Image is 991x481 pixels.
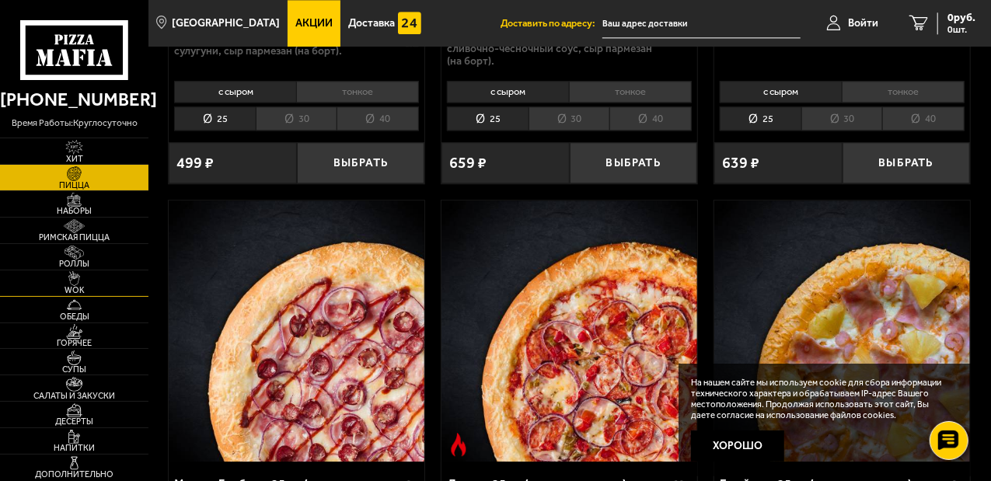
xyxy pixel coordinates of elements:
li: 40 [882,106,965,131]
li: тонкое [842,81,965,103]
p: На нашем сайте мы используем cookie для сбора информации технического характера и обрабатываем IP... [691,378,953,420]
button: Хорошо [691,430,784,462]
img: Дракон 25 см (толстое с сыром) [441,200,697,462]
li: 30 [801,106,883,131]
span: 499 ₽ [176,155,214,171]
img: Гавайская 25 см (толстое с сыром) [714,200,970,462]
img: 15daf4d41897b9f0e9f617042186c801.svg [398,12,421,35]
a: Острое блюдоДракон 25 см (толстое с сыром) [441,200,697,462]
li: 25 [174,106,256,131]
button: Выбрать [570,142,698,183]
button: Выбрать [297,142,425,183]
span: Доставить по адресу: [501,19,602,29]
li: с сыром [720,81,842,103]
button: Выбрать [843,142,971,183]
span: Войти [848,18,878,29]
li: с сыром [174,81,296,103]
span: 0 руб. [947,12,975,23]
span: Доставка [348,18,395,29]
li: 30 [256,106,337,131]
li: 40 [609,106,692,131]
input: Ваш адрес доставки [602,9,801,38]
span: [GEOGRAPHIC_DATA] [173,18,281,29]
li: 25 [447,106,529,131]
li: 40 [337,106,419,131]
img: Острое блюдо [447,433,470,456]
span: 659 ₽ [449,155,487,171]
img: Мясная Барбекю 25 см (толстое с сыром) [169,200,424,462]
span: 639 ₽ [722,155,759,171]
li: 25 [720,106,801,131]
li: с сыром [447,81,569,103]
li: 30 [529,106,610,131]
span: 0 шт. [947,25,975,34]
li: тонкое [569,81,692,103]
span: Акции [295,18,333,29]
li: тонкое [296,81,419,103]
